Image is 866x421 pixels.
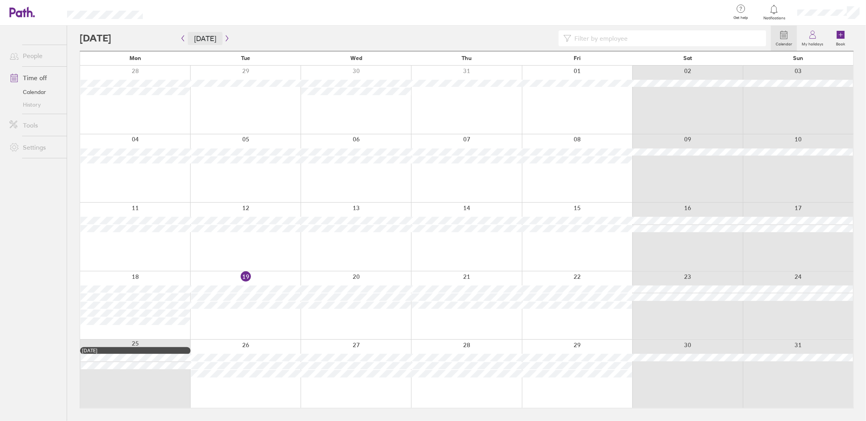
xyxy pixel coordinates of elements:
a: Notifications [761,4,787,21]
a: My holidays [797,26,828,51]
a: Calendar [3,86,67,98]
span: Mon [129,55,141,61]
a: History [3,98,67,111]
span: Sun [793,55,803,61]
span: Thu [462,55,472,61]
a: Book [828,26,853,51]
span: Get help [728,15,754,20]
input: Filter by employee [571,31,761,46]
a: Calendar [771,26,797,51]
span: Wed [350,55,362,61]
span: Tue [241,55,250,61]
div: [DATE] [82,348,189,353]
a: Settings [3,139,67,155]
span: Sat [683,55,692,61]
a: Time off [3,70,67,86]
a: Tools [3,117,67,133]
label: Calendar [771,39,797,47]
span: Notifications [761,16,787,21]
span: Fri [574,55,581,61]
a: People [3,48,67,64]
label: Book [832,39,850,47]
label: My holidays [797,39,828,47]
button: [DATE] [188,32,223,45]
